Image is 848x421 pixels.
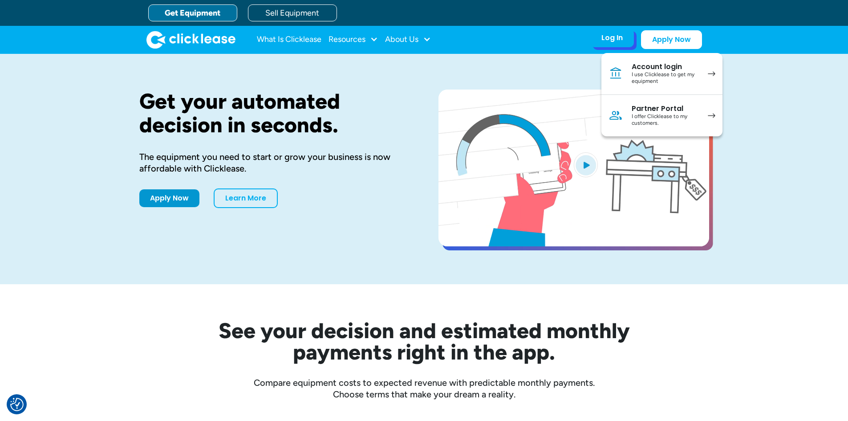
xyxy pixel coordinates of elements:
a: home [146,31,235,49]
img: Person icon [609,108,623,123]
h2: See your decision and estimated monthly payments right in the app. [175,320,674,363]
img: Blue play button logo on a light blue circular background [574,152,598,177]
div: Log In [601,33,623,42]
div: Compare equipment costs to expected revenue with predictable monthly payments. Choose terms that ... [139,377,709,400]
div: Account login [632,62,699,71]
img: Bank icon [609,66,623,81]
img: arrow [708,71,715,76]
a: Apply Now [641,30,702,49]
a: Account loginI use Clicklease to get my equipment [601,53,722,95]
div: I offer Clicklease to my customers. [632,113,699,127]
div: Resources [329,31,378,49]
a: Learn More [214,188,278,208]
div: The equipment you need to start or grow your business is now affordable with Clicklease. [139,151,410,174]
a: open lightbox [438,90,709,246]
div: About Us [385,31,431,49]
a: Sell Equipment [248,4,337,21]
img: Clicklease logo [146,31,235,49]
a: What Is Clicklease [257,31,321,49]
div: I use Clicklease to get my equipment [632,71,699,85]
button: Consent Preferences [10,398,24,411]
a: Apply Now [139,189,199,207]
h1: Get your automated decision in seconds. [139,90,410,137]
img: arrow [708,113,715,118]
div: Partner Portal [632,104,699,113]
a: Partner PortalI offer Clicklease to my customers. [601,95,722,136]
nav: Log In [601,53,722,136]
img: Revisit consent button [10,398,24,411]
a: Get Equipment [148,4,237,21]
